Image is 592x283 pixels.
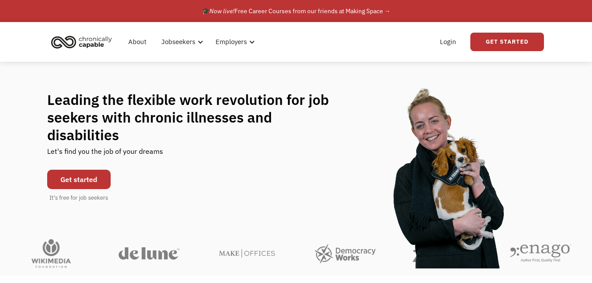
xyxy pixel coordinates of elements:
[48,32,119,52] a: home
[210,28,257,56] div: Employers
[202,6,391,16] div: 🎓 Free Career Courses from our friends at Making Space →
[161,37,195,47] div: Jobseekers
[47,91,346,144] h1: Leading the flexible work revolution for job seekers with chronic illnesses and disabilities
[48,32,115,52] img: Chronically Capable logo
[216,37,247,47] div: Employers
[47,144,163,165] div: Let's find you the job of your dreams
[49,194,108,202] div: It's free for job seekers
[123,28,152,56] a: About
[209,7,235,15] em: Now live!
[435,28,462,56] a: Login
[47,170,111,189] a: Get started
[470,33,544,51] a: Get Started
[156,28,206,56] div: Jobseekers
